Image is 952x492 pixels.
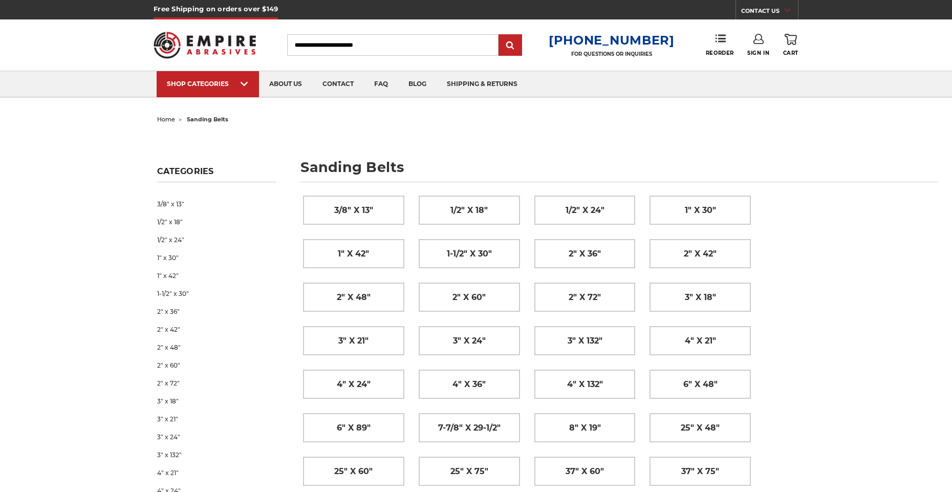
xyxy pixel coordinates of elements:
[304,414,404,442] a: 6" x 89"
[535,327,635,355] a: 3" x 132"
[452,376,486,393] span: 4" x 36"
[650,414,750,442] a: 25" x 48"
[154,25,256,65] img: Empire Abrasives
[419,283,520,311] a: 2" x 60"
[157,195,276,213] a: 3/8" x 13"
[419,327,520,355] a: 3" x 24"
[304,240,404,268] a: 1" x 42"
[157,267,276,285] a: 1" x 42"
[157,338,276,356] a: 2" x 48"
[419,414,520,442] a: 7-7/8" x 29-1/2"
[304,283,404,311] a: 2" x 48"
[650,283,750,311] a: 3" x 18"
[304,370,404,398] a: 4" x 24"
[650,457,750,485] a: 37" x 75"
[312,71,364,97] a: contact
[684,245,717,263] span: 2" x 42"
[650,196,750,224] a: 1" x 30"
[187,116,228,123] span: sanding belts
[741,5,798,19] a: CONTACT US
[783,34,798,56] a: Cart
[706,50,734,56] span: Reorder
[566,202,604,219] span: 1/2" x 24"
[535,240,635,268] a: 2" x 36"
[650,327,750,355] a: 4" x 21"
[783,50,798,56] span: Cart
[259,71,312,97] a: about us
[681,419,720,437] span: 25" x 48"
[304,196,404,224] a: 3/8" x 13"
[157,374,276,392] a: 2" x 72"
[304,457,404,485] a: 25" x 60"
[300,160,938,182] h1: sanding belts
[157,464,276,482] a: 4" x 21"
[157,446,276,464] a: 3" x 132"
[337,376,371,393] span: 4" x 24"
[452,289,486,306] span: 2" x 60"
[569,289,601,306] span: 2" x 72"
[157,166,276,182] h5: Categories
[157,303,276,320] a: 2" x 36"
[157,392,276,410] a: 3" x 18"
[157,410,276,428] a: 3" x 21"
[304,327,404,355] a: 3" x 21"
[549,51,675,57] p: FOR QUESTIONS OR INQUIRIES
[157,428,276,446] a: 3" x 24"
[500,35,521,56] input: Submit
[157,213,276,231] a: 1/2" x 18"
[450,463,488,480] span: 25" x 75"
[681,463,719,480] span: 37" x 75"
[337,289,371,306] span: 2" x 48"
[569,419,601,437] span: 8" x 19"
[685,289,716,306] span: 3" x 18"
[685,332,716,350] span: 4" x 21"
[535,457,635,485] a: 37" x 60"
[535,370,635,398] a: 4" x 132"
[337,419,371,437] span: 6" x 89"
[398,71,437,97] a: blog
[157,320,276,338] a: 2" x 42"
[157,249,276,267] a: 1" x 30"
[157,116,175,123] a: home
[334,202,373,219] span: 3/8" x 13"
[706,34,734,56] a: Reorder
[650,370,750,398] a: 6" x 48"
[438,419,501,437] span: 7-7/8" x 29-1/2"
[338,245,369,263] span: 1" x 42"
[535,283,635,311] a: 2" x 72"
[334,463,373,480] span: 25" x 60"
[567,376,603,393] span: 4" x 132"
[535,414,635,442] a: 8" x 19"
[157,356,276,374] a: 2" x 60"
[437,71,528,97] a: shipping & returns
[157,285,276,303] a: 1-1/2" x 30"
[419,457,520,485] a: 25" x 75"
[685,202,716,219] span: 1" x 30"
[419,370,520,398] a: 4" x 36"
[338,332,369,350] span: 3" x 21"
[569,245,601,263] span: 2" x 36"
[419,196,520,224] a: 1/2" x 18"
[167,80,249,88] div: SHOP CATEGORIES
[568,332,602,350] span: 3" x 132"
[447,245,492,263] span: 1-1/2" x 30"
[566,463,604,480] span: 37" x 60"
[747,50,769,56] span: Sign In
[650,240,750,268] a: 2" x 42"
[453,332,486,350] span: 3" x 24"
[683,376,718,393] span: 6" x 48"
[157,231,276,249] a: 1/2" x 24"
[549,33,675,48] a: [PHONE_NUMBER]
[535,196,635,224] a: 1/2" x 24"
[450,202,488,219] span: 1/2" x 18"
[364,71,398,97] a: faq
[419,240,520,268] a: 1-1/2" x 30"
